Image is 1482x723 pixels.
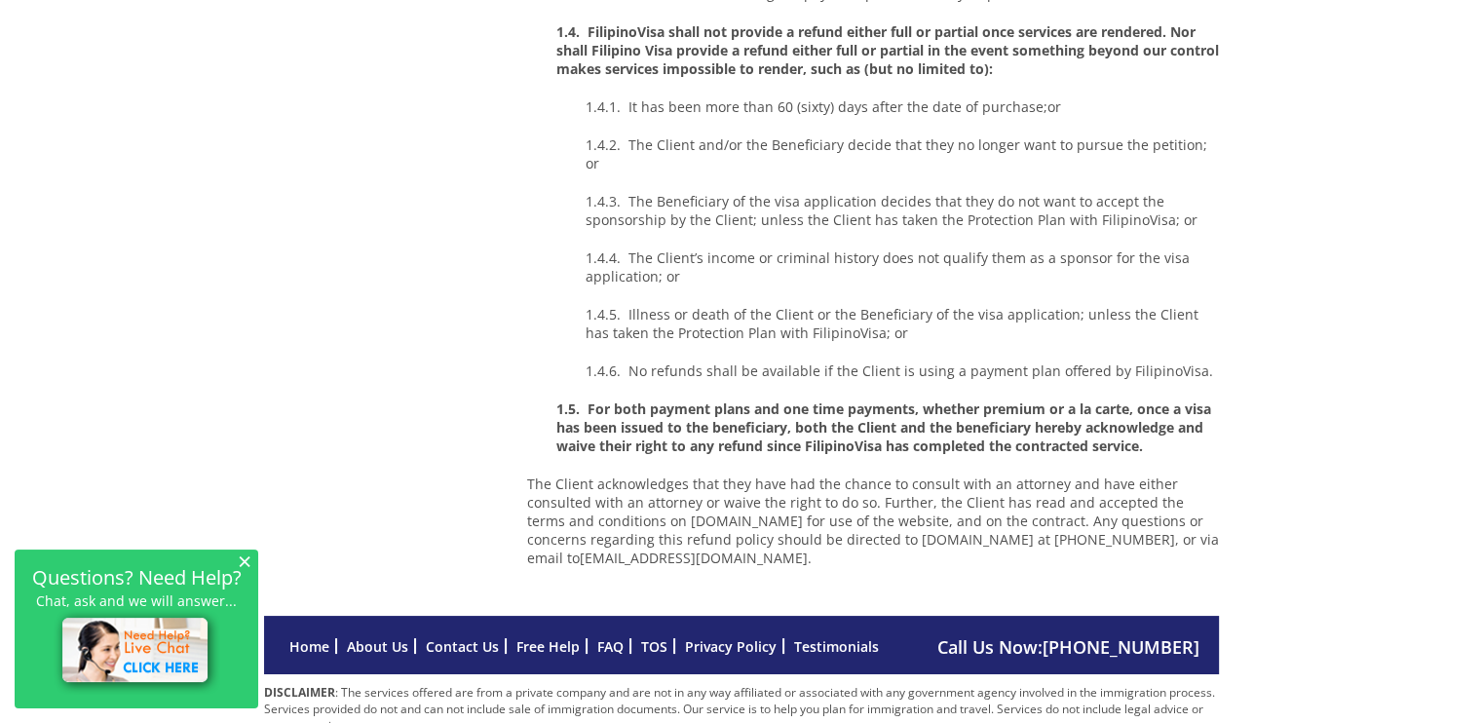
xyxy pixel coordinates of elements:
[556,22,1219,78] strong: 1.4. FilipinoVisa shall not provide a refund either full or partial once services are rendered. N...
[24,592,248,609] p: Chat, ask and we will answer...
[264,684,335,701] strong: DISCLAIMER
[426,637,499,656] a: Contact Us
[289,637,329,656] a: Home
[527,361,1219,380] p: 1.4.6. No refunds shall be available if the Client is using a payment plan offered by FilipinoVisa.
[685,637,777,656] a: Privacy Policy
[24,569,248,586] h2: Questions? Need Help?
[527,97,1219,116] p: 1.4.1. It has been more than 60 (sixty) days after the date of purchase;or
[527,248,1219,285] p: 1.4.4. The Client’s income or criminal history does not qualify them as a sponsor for the visa ap...
[597,637,624,656] a: FAQ
[641,637,667,656] a: TOS
[238,552,251,569] span: ×
[347,637,408,656] a: About Us
[527,305,1219,342] p: 1.4.5. Illness or death of the Client or the Beneficiary of the visa application; unless the Clie...
[527,135,1219,172] p: 1.4.2. The Client and/or the Beneficiary decide that they no longer want to pursue the petition; or
[527,475,1219,567] p: The Client acknowledges that they have had the chance to consult with an attorney and have either...
[937,635,1199,659] span: Call Us Now:
[527,192,1219,229] p: 1.4.3. The Beneficiary of the visa application decides that they do not want to accept the sponso...
[794,637,879,656] a: Testimonials
[54,609,220,695] img: live-chat-icon.png
[516,637,580,656] a: Free Help
[556,400,1211,455] strong: 1.5. For both payment plans and one time payments, whether premium or a la carte, once a visa has...
[1043,635,1199,659] a: [PHONE_NUMBER]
